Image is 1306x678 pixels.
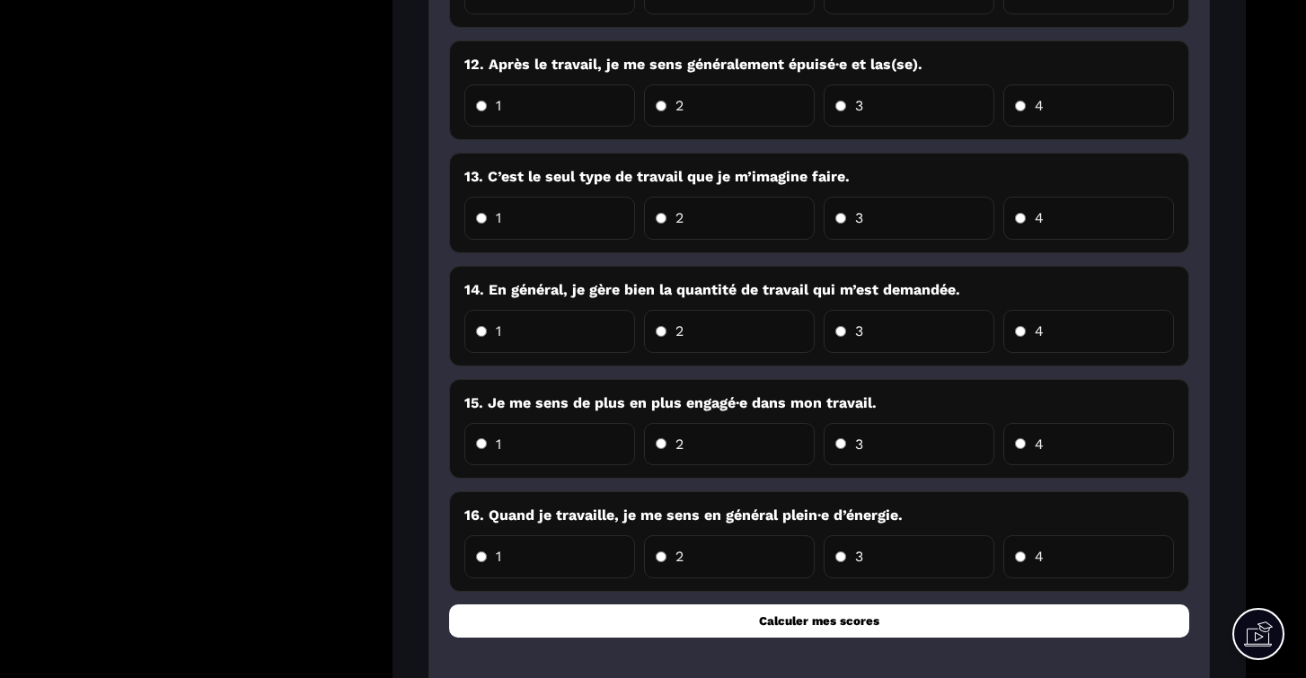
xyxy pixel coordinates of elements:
[464,197,635,240] label: 1
[476,438,487,449] input: 1
[656,438,666,449] input: 2
[464,535,635,578] label: 1
[476,101,487,111] input: 1
[656,551,666,562] input: 2
[1003,197,1174,240] label: 4
[835,551,846,562] input: 3
[835,438,846,449] input: 3
[835,326,846,337] input: 3
[1003,535,1174,578] label: 4
[644,423,815,466] label: 2
[656,101,666,111] input: 2
[464,166,1174,188] div: 13. C’est le seul type de travail que je m’imagine faire.
[656,213,666,224] input: 2
[1015,326,1026,337] input: 4
[835,213,846,224] input: 3
[464,84,635,128] label: 1
[644,310,815,353] label: 2
[824,535,994,578] label: 3
[476,551,487,562] input: 1
[1015,101,1026,111] input: 4
[476,213,487,224] input: 1
[644,197,815,240] label: 2
[1015,213,1026,224] input: 4
[464,279,1174,301] div: 14. En général, je gère bien la quantité de travail qui m’est demandée.
[644,84,815,128] label: 2
[824,197,994,240] label: 3
[1003,423,1174,466] label: 4
[464,423,635,466] label: 1
[464,310,635,353] label: 1
[824,310,994,353] label: 3
[464,505,1174,526] div: 16. Quand je travaille, je me sens en général plein·e d’énergie.
[464,392,1174,414] div: 15. Je me sens de plus en plus engagé·e dans mon travail.
[1015,438,1026,449] input: 4
[644,535,815,578] label: 2
[1003,84,1174,128] label: 4
[656,326,666,337] input: 2
[476,326,487,337] input: 1
[1003,310,1174,353] label: 4
[824,84,994,128] label: 3
[449,604,1189,638] button: Calculer mes scores
[835,101,846,111] input: 3
[464,54,1174,75] div: 12. Après le travail, je me sens généralement épuisé·e et las(se).
[824,423,994,466] label: 3
[1015,551,1026,562] input: 4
